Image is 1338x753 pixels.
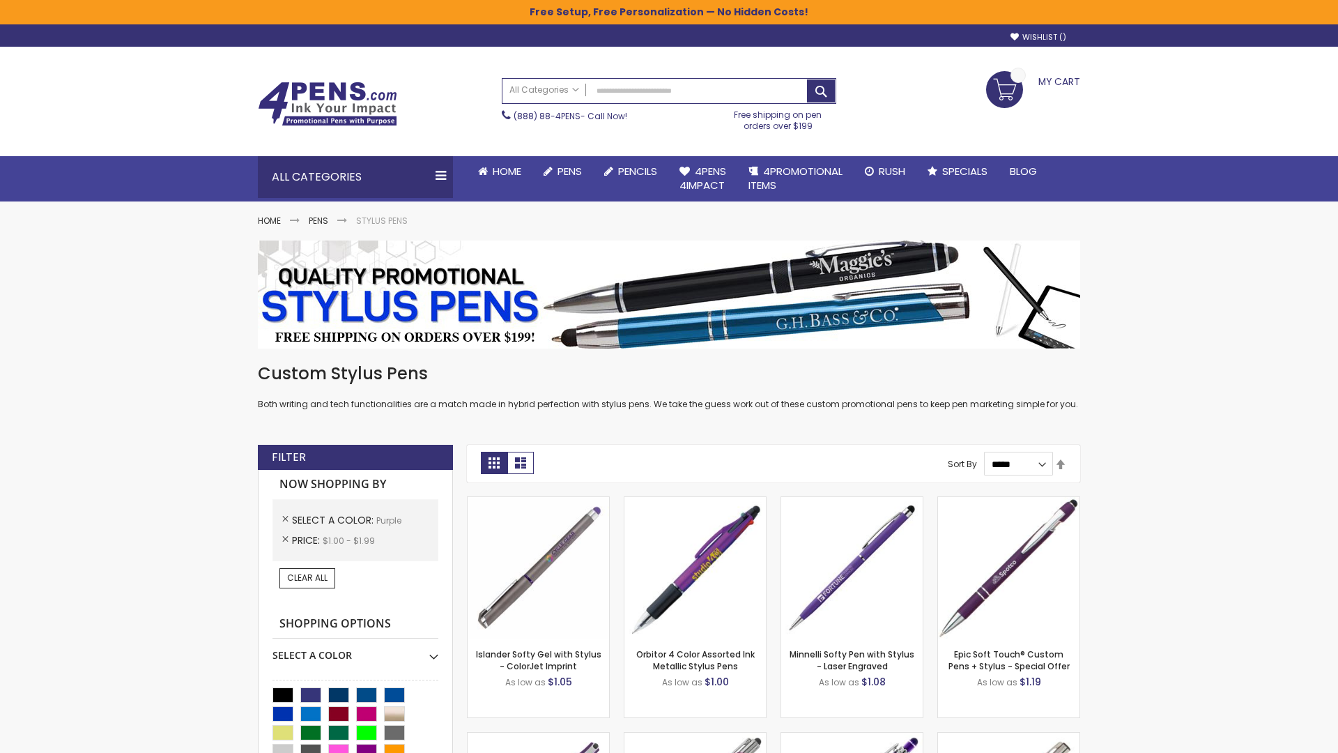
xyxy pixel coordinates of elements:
[790,648,914,671] a: Minnelli Softy Pen with Stylus - Laser Engraved
[493,164,521,178] span: Home
[258,363,1080,411] div: Both writing and tech functionalities are a match made in hybrid perfection with stylus pens. We ...
[258,363,1080,385] h1: Custom Stylus Pens
[376,515,401,526] span: Purple
[509,84,579,96] span: All Categories
[938,497,1079,639] img: 4P-MS8B-Purple
[999,156,1048,187] a: Blog
[679,164,726,192] span: 4Pens 4impact
[514,110,580,122] a: (888) 88-4PENS
[272,639,438,662] div: Select A Color
[668,156,737,201] a: 4Pens4impact
[532,156,593,187] a: Pens
[624,497,766,639] img: Orbitor 4 Color Assorted Ink Metallic Stylus Pens-Purple
[1010,164,1037,178] span: Blog
[737,156,854,201] a: 4PROMOTIONALITEMS
[309,215,328,227] a: Pens
[1010,32,1066,43] a: Wishlist
[618,164,657,178] span: Pencils
[861,675,886,689] span: $1.08
[258,82,397,126] img: 4Pens Custom Pens and Promotional Products
[272,470,438,499] strong: Now Shopping by
[258,215,281,227] a: Home
[272,609,438,639] strong: Shopping Options
[942,164,987,178] span: Specials
[505,676,546,688] span: As low as
[557,164,582,178] span: Pens
[593,156,668,187] a: Pencils
[258,241,1080,349] img: Stylus Pens
[781,496,923,508] a: Minnelli Softy Pen with Stylus - Laser Engraved-Purple
[514,110,627,122] span: - Call Now!
[356,215,408,227] strong: Stylus Pens
[548,675,572,689] span: $1.05
[662,676,702,688] span: As low as
[948,648,1070,671] a: Epic Soft Touch® Custom Pens + Stylus - Special Offer
[624,732,766,744] a: Tres-Chic with Stylus Metal Pen - Standard Laser-Purple
[720,104,837,132] div: Free shipping on pen orders over $199
[819,676,859,688] span: As low as
[468,732,609,744] a: Avendale Velvet Touch Stylus Gel Pen-Purple
[292,513,376,527] span: Select A Color
[258,156,453,198] div: All Categories
[1020,675,1041,689] span: $1.19
[272,450,306,465] strong: Filter
[476,648,601,671] a: Islander Softy Gel with Stylus - ColorJet Imprint
[624,496,766,508] a: Orbitor 4 Color Assorted Ink Metallic Stylus Pens-Purple
[292,533,323,547] span: Price
[938,732,1079,744] a: Tres-Chic Touch Pen - Standard Laser-Purple
[468,497,609,639] img: Islander Softy Gel with Stylus - ColorJet Imprint-Purple
[781,732,923,744] a: Phoenix Softy with Stylus Pen - Laser-Purple
[636,648,755,671] a: Orbitor 4 Color Assorted Ink Metallic Stylus Pens
[879,164,905,178] span: Rush
[502,79,586,102] a: All Categories
[467,156,532,187] a: Home
[748,164,843,192] span: 4PROMOTIONAL ITEMS
[916,156,999,187] a: Specials
[854,156,916,187] a: Rush
[279,568,335,588] a: Clear All
[481,452,507,474] strong: Grid
[287,572,328,584] span: Clear All
[938,496,1079,508] a: 4P-MS8B-Purple
[323,535,375,547] span: $1.00 - $1.99
[781,497,923,639] img: Minnelli Softy Pen with Stylus - Laser Engraved-Purple
[705,675,729,689] span: $1.00
[948,458,977,470] label: Sort By
[977,676,1017,688] span: As low as
[468,496,609,508] a: Islander Softy Gel with Stylus - ColorJet Imprint-Purple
